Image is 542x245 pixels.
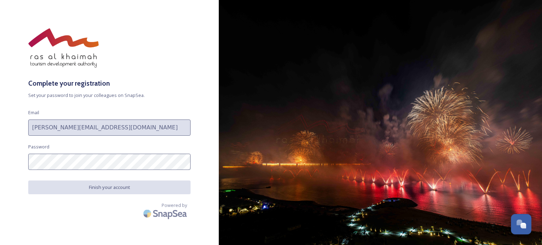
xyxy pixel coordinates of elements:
[28,143,49,150] span: Password
[162,202,187,209] span: Powered by
[28,92,191,99] span: Set your password to join your colleagues on SnapSea.
[511,214,531,234] button: Open Chat
[141,205,191,222] img: SnapSea Logo
[28,78,191,88] h3: Complete your registration
[28,109,39,116] span: Email
[28,28,99,68] img: raktda_eng_new-stacked-logo_rgb.png
[28,180,191,194] button: Finish your account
